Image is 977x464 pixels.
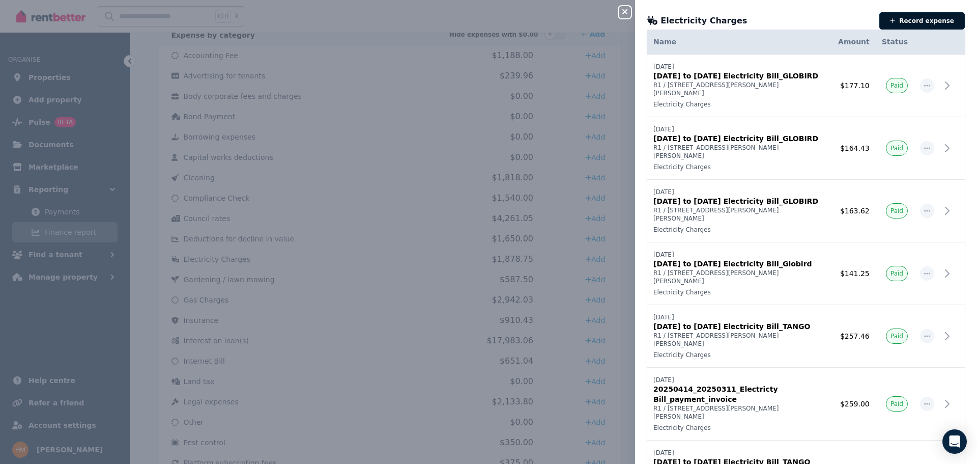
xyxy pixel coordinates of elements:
div: Open Intercom Messenger [942,429,967,454]
span: Paid [890,207,903,215]
p: R1 / [STREET_ADDRESS][PERSON_NAME][PERSON_NAME] [653,269,826,285]
p: R1 / [STREET_ADDRESS][PERSON_NAME][PERSON_NAME] [653,144,826,160]
span: Paid [890,400,903,408]
td: $164.43 [832,117,876,180]
p: [DATE] [653,188,826,196]
td: $257.46 [832,305,876,368]
p: [DATE] to [DATE] Electricity Bill_GLOBIRD [653,71,826,81]
p: [DATE] to [DATE] Electricity Bill_GLOBIRD [653,196,826,206]
p: [DATE] [653,63,826,71]
td: $163.62 [832,180,876,242]
p: [DATE] to [DATE] Electricity Bill_GLOBIRD [653,133,826,144]
td: $177.10 [832,54,876,117]
p: R1 / [STREET_ADDRESS][PERSON_NAME][PERSON_NAME] [653,206,826,223]
p: [DATE] [653,449,826,457]
td: $141.25 [832,242,876,305]
th: Amount [832,30,876,54]
p: [DATE] [653,313,826,321]
span: Electricity Charges [660,15,747,27]
p: Electricity Charges [653,424,826,432]
span: Paid [890,81,903,90]
span: Paid [890,269,903,278]
p: [DATE] [653,376,826,384]
p: Electricity Charges [653,163,826,171]
p: Electricity Charges [653,351,826,359]
th: Name [647,30,832,54]
p: Electricity Charges [653,226,826,234]
p: R1 / [STREET_ADDRESS][PERSON_NAME][PERSON_NAME] [653,81,826,97]
p: [DATE] to [DATE] Electricity Bill_Globird [653,259,826,269]
button: Record expense [879,12,965,30]
td: $259.00 [832,368,876,441]
p: R1 / [STREET_ADDRESS][PERSON_NAME][PERSON_NAME] [653,332,826,348]
p: [DATE] to [DATE] Electricity Bill_TANGO [653,321,826,332]
p: [DATE] [653,251,826,259]
p: Electricity Charges [653,288,826,296]
span: Paid [890,144,903,152]
p: [DATE] [653,125,826,133]
p: R1 / [STREET_ADDRESS][PERSON_NAME][PERSON_NAME] [653,404,826,421]
p: Electricity Charges [653,100,826,108]
p: 20250414_20250311_Electricty Bill_payment_invoice [653,384,826,404]
span: Paid [890,332,903,340]
th: Status [876,30,914,54]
